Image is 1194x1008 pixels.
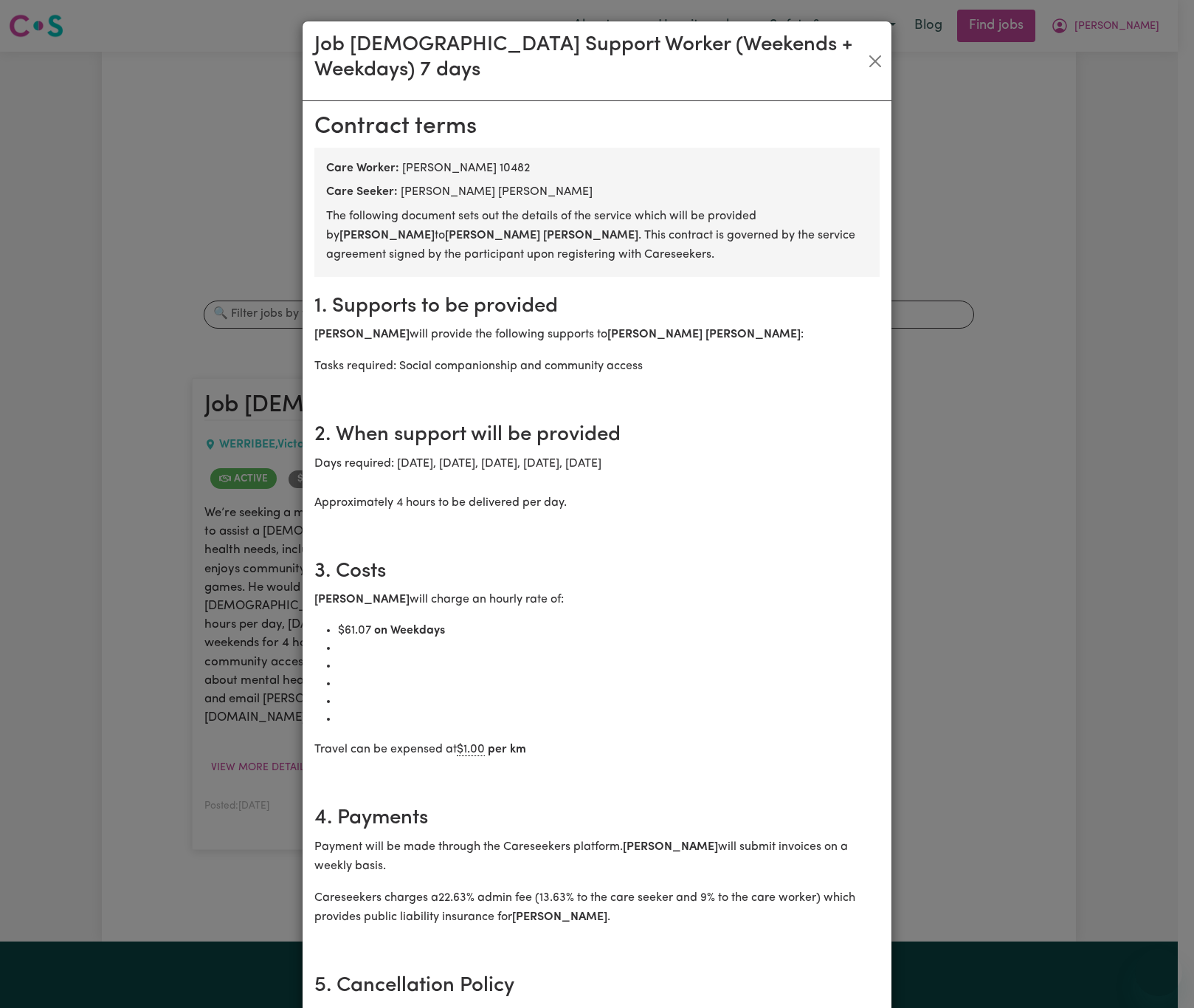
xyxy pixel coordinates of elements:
p: will provide the following supports to : [314,325,880,344]
p: Careseekers charges a 22.63 % admin fee ( 13.63 % to the care seeker and 9% to the care worker) w... [314,888,880,928]
h2: 4. Payments [314,806,880,832]
p: Days required: [DATE], [DATE], [DATE], [DATE], [DATE] Approximately 4 hours to be delivered per day. [314,454,880,512]
h2: 2. When support will be provided [314,423,880,448]
button: Close [865,49,886,73]
b: [PERSON_NAME] [PERSON_NAME] [607,329,801,340]
b: [PERSON_NAME] [512,911,607,923]
span: $ 61.07 [338,625,371,637]
div: [PERSON_NAME] [PERSON_NAME] [326,183,868,201]
b: [PERSON_NAME] [314,329,410,340]
h3: Job [DEMOGRAPHIC_DATA] Support Worker (Weekends + Weekdays) 7 days [314,33,865,83]
p: Payment will be made through the Careseekers platform. will submit invoices on a weekly basis. [314,837,880,877]
h2: Contract terms [314,113,880,141]
h2: 3. Costs [314,560,880,585]
b: [PERSON_NAME] [314,594,410,606]
p: The following document sets out the details of the service which will be provided by to . This co... [326,207,868,265]
p: will charge an hourly rate of: [314,590,880,609]
b: Care Seeker: [326,186,398,198]
b: on Weekdays [374,625,445,637]
b: [PERSON_NAME] [PERSON_NAME] [445,230,638,241]
b: per km [488,744,526,755]
b: Care Worker: [326,162,399,174]
p: Tasks required: Social companionship and community access [314,357,880,376]
iframe: Button to launch messaging window [1135,949,1182,996]
b: [PERSON_NAME] [623,841,718,853]
h2: 5. Cancellation Policy [314,974,880,999]
div: [PERSON_NAME] 10482 [326,160,868,177]
b: [PERSON_NAME] [339,230,435,241]
h2: 1. Supports to be provided [314,295,880,320]
span: $ 1.00 [457,744,485,756]
p: Travel can be expensed at [314,740,880,759]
